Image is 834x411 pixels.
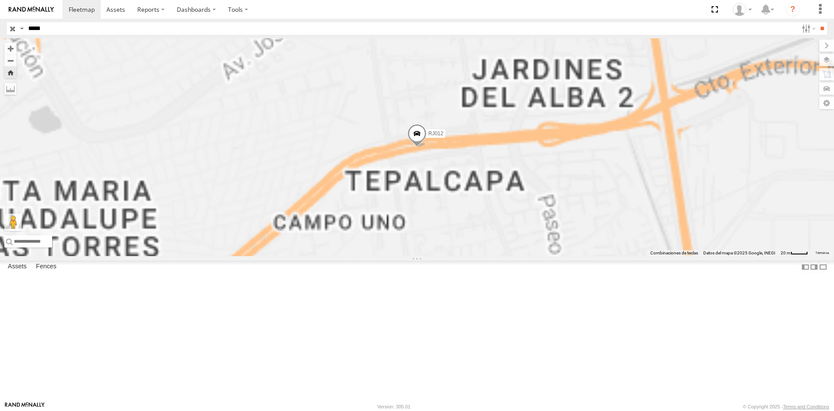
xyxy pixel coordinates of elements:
[801,261,810,273] label: Dock Summary Table to the Left
[810,261,818,273] label: Dock Summary Table to the Right
[743,404,829,409] div: © Copyright 2025 -
[4,43,17,54] button: Zoom in
[815,251,829,255] a: Términos
[4,83,17,95] label: Measure
[4,67,17,78] button: Zoom Home
[819,261,827,273] label: Hide Summary Table
[32,261,61,273] label: Fences
[428,130,443,137] span: RJ012
[4,214,22,231] button: Arrastra al hombrecito al mapa para abrir Street View
[730,3,755,16] div: Josue Jimenez
[798,22,817,35] label: Search Filter Options
[786,3,800,17] i: ?
[5,402,45,411] a: Visit our Website
[4,54,17,67] button: Zoom out
[778,250,811,256] button: Escala del mapa: 20 m por 36 píxeles
[781,251,791,255] span: 20 m
[650,250,698,256] button: Combinaciones de teclas
[3,261,31,273] label: Assets
[9,7,54,13] img: rand-logo.svg
[377,404,410,409] div: Version: 305.01
[783,404,829,409] a: Terms and Conditions
[819,97,834,109] label: Map Settings
[703,251,775,255] span: Datos del mapa ©2025 Google, INEGI
[18,22,25,35] label: Search Query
